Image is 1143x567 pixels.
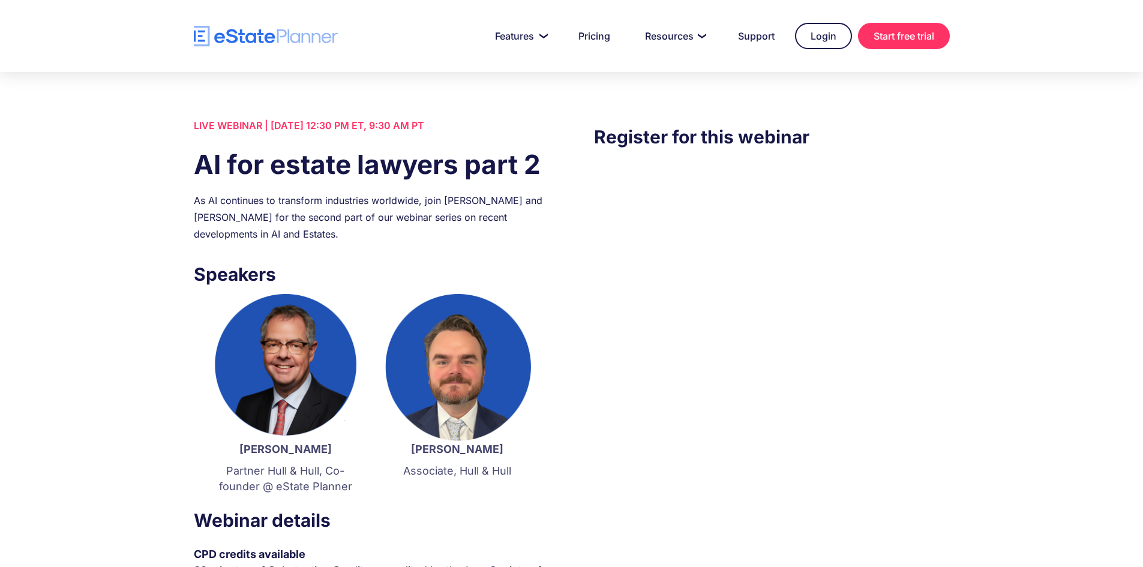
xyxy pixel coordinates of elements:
[481,24,558,48] a: Features
[564,24,625,48] a: Pricing
[194,506,549,534] h3: Webinar details
[194,26,338,47] a: home
[858,23,950,49] a: Start free trial
[194,192,549,242] div: As AI continues to transform industries worldwide, join [PERSON_NAME] and [PERSON_NAME] for the s...
[194,548,305,560] strong: CPD credits available
[594,175,949,379] iframe: Form 0
[383,463,531,479] p: Associate, Hull & Hull
[411,443,503,455] strong: [PERSON_NAME]
[724,24,789,48] a: Support
[239,443,332,455] strong: [PERSON_NAME]
[212,463,359,494] p: Partner Hull & Hull, Co-founder @ eState Planner
[795,23,852,49] a: Login
[594,123,949,151] h3: Register for this webinar
[631,24,718,48] a: Resources
[194,117,549,134] div: LIVE WEBINAR | [DATE] 12:30 PM ET, 9:30 AM PT
[194,146,549,183] h1: AI for estate lawyers part 2
[194,260,549,288] h3: Speakers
